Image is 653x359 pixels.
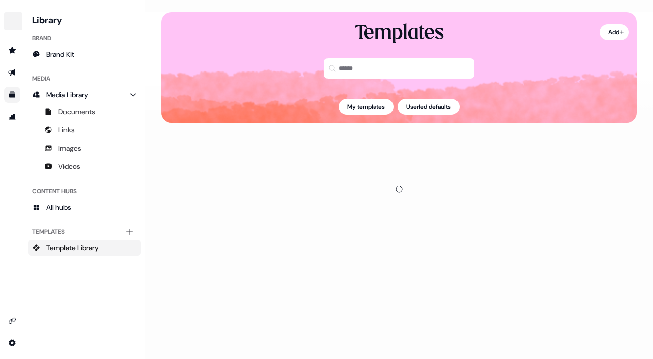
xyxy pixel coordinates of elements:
a: Images [28,140,141,156]
span: Media Library [46,90,88,100]
a: All hubs [28,199,141,216]
span: Links [58,125,75,135]
a: Go to integrations [4,335,20,351]
span: Template Library [46,243,99,253]
a: Go to attribution [4,109,20,125]
a: Links [28,122,141,138]
a: Template Library [28,240,141,256]
a: Go to prospects [4,42,20,58]
a: Media Library [28,87,141,103]
button: Userled defaults [398,99,460,115]
div: Templates [28,224,141,240]
span: Documents [58,107,95,117]
a: Go to templates [4,87,20,103]
div: Templates [355,20,444,46]
span: Brand Kit [46,49,74,59]
span: Images [58,143,81,153]
div: Content Hubs [28,183,141,199]
a: Documents [28,104,141,120]
a: Videos [28,158,141,174]
button: My templates [339,99,394,115]
a: Brand Kit [28,46,141,62]
span: All hubs [46,202,71,212]
a: Go to outbound experience [4,64,20,81]
h3: Library [28,12,141,26]
div: Media [28,70,141,87]
a: Go to integrations [4,313,20,329]
button: Add [600,24,629,40]
span: Videos [58,161,80,171]
div: Brand [28,30,141,46]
